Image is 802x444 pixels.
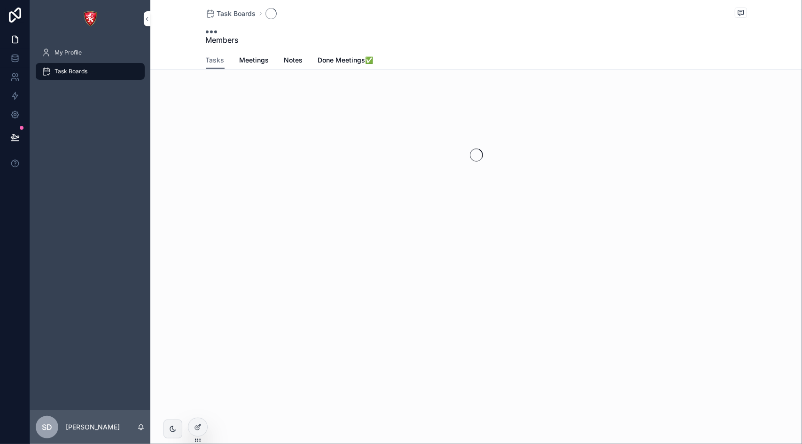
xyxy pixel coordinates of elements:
a: Tasks [206,52,225,70]
p: [PERSON_NAME] [66,422,120,432]
a: My Profile [36,44,145,61]
span: Tasks [206,55,225,65]
a: Task Boards [36,63,145,80]
a: Notes [284,52,303,70]
a: Done Meetings✅ [318,52,374,70]
span: SD [42,421,52,433]
a: Task Boards [206,9,256,18]
img: App logo [83,11,98,26]
div: scrollable content [30,38,150,92]
span: Meetings [240,55,269,65]
span: Task Boards [217,9,256,18]
a: Meetings [240,52,269,70]
span: Notes [284,55,303,65]
span: Done Meetings✅ [318,55,374,65]
span: Members [206,34,239,46]
span: My Profile [55,49,82,56]
span: Task Boards [55,68,87,75]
